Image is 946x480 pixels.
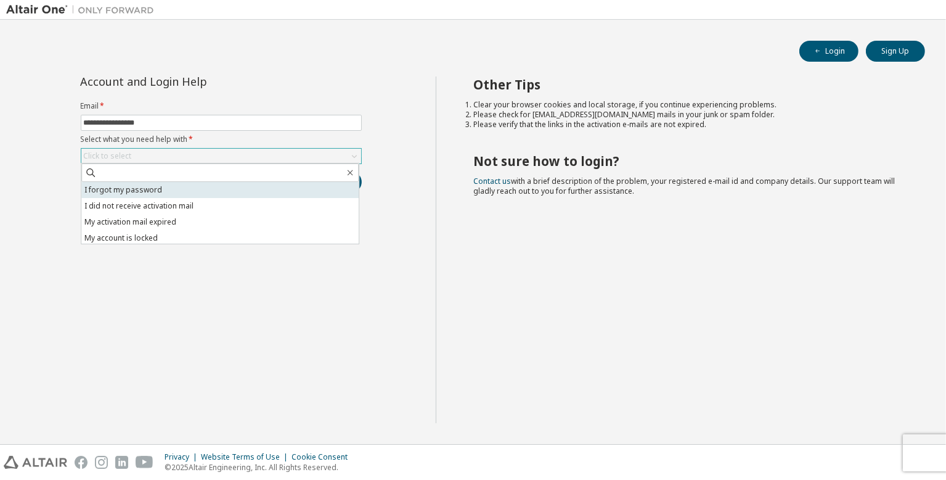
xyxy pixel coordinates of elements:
img: instagram.svg [95,456,108,469]
li: I forgot my password [81,182,359,198]
h2: Other Tips [473,77,903,93]
p: © 2025 Altair Engineering, Inc. All Rights Reserved. [165,462,355,473]
div: Click to select [84,151,132,161]
div: Click to select [81,149,361,163]
div: Account and Login Help [81,77,306,86]
li: Please verify that the links in the activation e-mails are not expired. [473,120,903,130]
img: facebook.svg [75,456,88,469]
button: Sign Up [866,41,925,62]
h2: Not sure how to login? [473,153,903,169]
li: Clear your browser cookies and local storage, if you continue experiencing problems. [473,100,903,110]
label: Select what you need help with [81,134,362,144]
img: Altair One [6,4,160,16]
div: Cookie Consent [292,452,355,462]
span: with a brief description of the problem, your registered e-mail id and company details. Our suppo... [473,176,895,196]
li: Please check for [EMAIL_ADDRESS][DOMAIN_NAME] mails in your junk or spam folder. [473,110,903,120]
img: youtube.svg [136,456,153,469]
label: Email [81,101,362,111]
div: Privacy [165,452,201,462]
a: Contact us [473,176,511,186]
button: Login [799,41,858,62]
img: altair_logo.svg [4,456,67,469]
img: linkedin.svg [115,456,128,469]
div: Website Terms of Use [201,452,292,462]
